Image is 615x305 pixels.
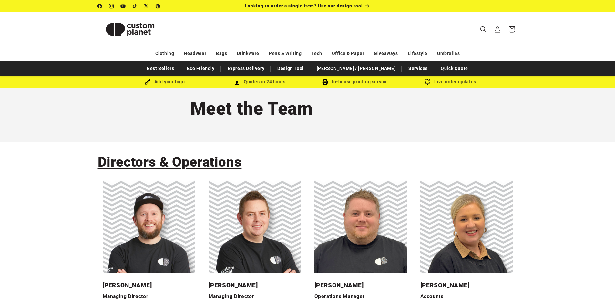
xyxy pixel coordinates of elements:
[117,78,212,86] div: Add your logo
[245,3,363,8] span: Looking to order a single item? Use our design tool
[224,63,268,74] a: Express Delivery
[437,48,460,59] a: Umbrellas
[98,154,242,170] span: Directors & Operations
[98,15,162,44] img: Custom Planet
[95,12,165,46] a: Custom Planet
[332,48,364,59] a: Office & Paper
[403,78,498,86] div: Live order updates
[405,63,431,74] a: Services
[311,48,322,59] a: Tech
[216,48,227,59] a: Bags
[322,79,328,85] img: In-house printing
[184,63,218,74] a: Eco Friendly
[209,293,254,299] strong: Managing Director
[374,48,398,59] a: Giveaways
[144,63,177,74] a: Best Sellers
[274,63,307,74] a: Design Tool
[184,48,206,59] a: Headwear
[209,281,301,290] h3: [PERSON_NAME]
[103,293,149,299] strong: Managing Director
[155,48,174,59] a: Clothing
[420,293,444,299] strong: Accounts
[476,22,490,36] summary: Search
[103,281,195,290] h3: [PERSON_NAME]
[408,48,427,59] a: Lifestyle
[190,97,425,120] h1: Meet the Team
[420,281,513,290] h3: [PERSON_NAME]
[269,48,302,59] a: Pens & Writing
[314,293,365,299] strong: Operations Manager
[425,79,430,85] img: Order updates
[145,79,150,85] img: Brush Icon
[237,48,259,59] a: Drinkware
[314,281,407,290] h3: [PERSON_NAME]
[313,63,399,74] a: [PERSON_NAME] / [PERSON_NAME]
[212,78,308,86] div: Quotes in 24 hours
[234,79,240,85] img: Order Updates Icon
[437,63,471,74] a: Quick Quote
[308,78,403,86] div: In-house printing service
